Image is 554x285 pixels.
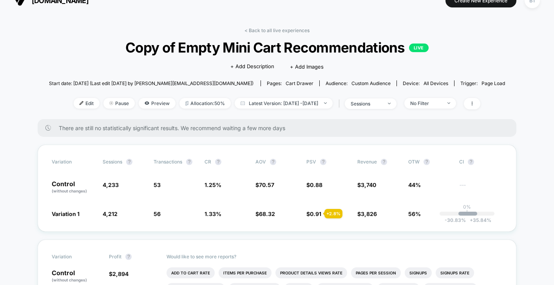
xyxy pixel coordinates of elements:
p: 0% [463,204,471,210]
span: Page Load [482,80,505,86]
span: $ [306,182,322,188]
span: 70.57 [259,182,274,188]
span: $ [255,211,275,217]
div: Audience: [326,80,391,86]
span: + [470,217,473,223]
span: 53 [154,182,161,188]
img: end [324,102,327,104]
span: 35.84 % [466,217,491,223]
span: 3,740 [361,182,376,188]
p: Control [52,181,95,194]
span: Copy of Empty Mini Cart Recommendations [72,39,482,56]
button: ? [424,159,430,165]
div: No Filter [410,100,442,106]
button: ? [126,159,132,165]
span: $ [255,182,274,188]
span: 56 [154,211,161,217]
span: Latest Version: [DATE] - [DATE] [235,98,333,109]
span: | [337,98,345,109]
span: 0.88 [310,182,322,188]
div: sessions [351,101,382,107]
span: + Add Description [230,63,274,71]
a: < Back to all live experiences [244,27,310,33]
div: Pages: [267,80,313,86]
p: LIVE [409,44,429,52]
span: $ [357,211,377,217]
span: PSV [306,159,316,165]
img: end [388,103,391,104]
span: Allocation: 50% [179,98,231,109]
img: end [109,101,113,105]
li: Add To Cart Rate [167,267,215,278]
button: ? [320,159,326,165]
button: ? [381,159,387,165]
span: Transactions [154,159,182,165]
button: ? [468,159,474,165]
span: Device: [396,80,454,86]
span: Variation [52,159,95,165]
span: AOV [255,159,266,165]
span: 1.25 % [205,182,221,188]
li: Signups [405,267,432,278]
span: $ [109,270,129,277]
span: Revenue [357,159,377,165]
img: calendar [241,101,245,105]
span: Variation [52,254,95,260]
span: Pause [103,98,135,109]
span: all devices [424,80,448,86]
span: 68.32 [259,211,275,217]
span: CI [459,159,502,165]
span: 3,826 [361,211,377,217]
span: 4,212 [103,211,118,217]
span: Sessions [103,159,122,165]
span: (without changes) [52,278,87,282]
span: 1.33 % [205,211,221,217]
img: edit [80,101,83,105]
span: CR [205,159,211,165]
button: ? [215,159,221,165]
span: OTW [408,159,451,165]
li: Signups Rate [436,267,474,278]
p: Control [52,270,101,283]
span: --- [459,183,502,194]
span: Preview [139,98,176,109]
img: end [447,102,450,104]
li: Items Per Purchase [219,267,272,278]
span: cart drawer [286,80,313,86]
span: 0.91 [310,211,321,217]
li: Pages Per Session [351,267,401,278]
div: Trigger: [460,80,505,86]
button: ? [270,159,276,165]
p: | [466,210,468,216]
span: 56% [408,211,421,217]
span: + Add Images [290,64,324,70]
span: 2,894 [112,270,129,277]
span: (without changes) [52,189,87,193]
span: $ [306,211,321,217]
span: Edit [74,98,100,109]
li: Product Details Views Rate [275,267,347,278]
span: Variation 1 [52,211,80,217]
button: ? [125,254,132,260]
span: Profit [109,254,121,260]
button: ? [186,159,192,165]
span: There are still no statistically significant results. We recommend waiting a few more days [59,125,501,131]
span: -30.83 % [445,217,466,223]
div: + 2.8 % [324,209,342,218]
span: 4,233 [103,182,119,188]
span: Custom Audience [351,80,391,86]
span: $ [357,182,376,188]
img: rebalance [185,101,188,105]
p: Would like to see more reports? [167,254,503,260]
span: 44% [408,182,421,188]
span: Start date: [DATE] (Last edit [DATE] by [PERSON_NAME][EMAIL_ADDRESS][DOMAIN_NAME]) [49,80,253,86]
